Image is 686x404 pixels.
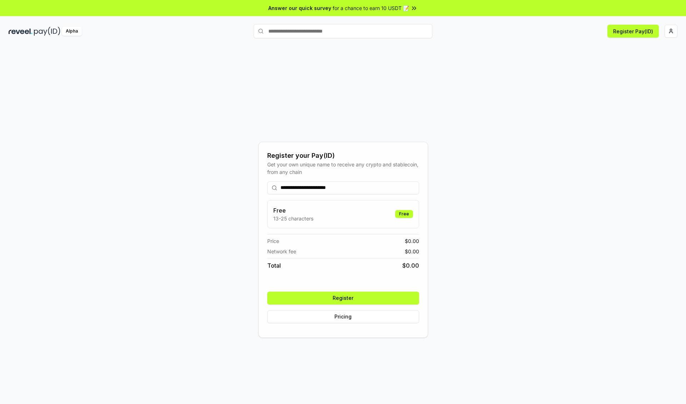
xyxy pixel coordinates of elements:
[268,4,331,12] span: Answer our quick survey
[273,206,313,215] h3: Free
[405,237,419,245] span: $ 0.00
[267,310,419,323] button: Pricing
[9,27,33,36] img: reveel_dark
[62,27,82,36] div: Alpha
[267,248,296,255] span: Network fee
[267,261,281,270] span: Total
[267,161,419,176] div: Get your own unique name to receive any crypto and stablecoin, from any chain
[405,248,419,255] span: $ 0.00
[607,25,659,38] button: Register Pay(ID)
[273,215,313,222] p: 13-25 characters
[34,27,60,36] img: pay_id
[267,292,419,305] button: Register
[402,261,419,270] span: $ 0.00
[333,4,409,12] span: for a chance to earn 10 USDT 📝
[395,210,413,218] div: Free
[267,237,279,245] span: Price
[267,151,419,161] div: Register your Pay(ID)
